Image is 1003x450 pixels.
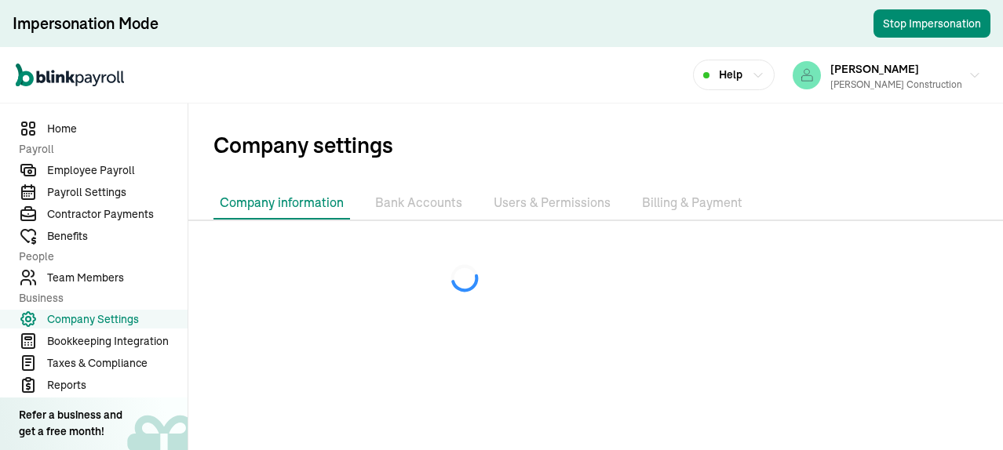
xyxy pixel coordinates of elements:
[693,60,775,90] button: Help
[47,162,188,179] span: Employee Payroll
[830,78,962,92] div: [PERSON_NAME] Construction
[47,206,188,223] span: Contractor Payments
[47,270,188,286] span: Team Members
[47,377,188,394] span: Reports
[369,187,469,220] li: Bank Accounts
[830,62,919,76] span: [PERSON_NAME]
[47,333,188,350] span: Bookkeeping Integration
[19,249,178,265] span: People
[719,67,742,83] span: Help
[213,187,350,220] li: Company information
[16,53,124,98] nav: Global
[874,9,990,38] button: Stop Impersonation
[19,407,122,440] div: Refer a business and get a free month!
[47,121,188,137] span: Home
[19,141,178,158] span: Payroll
[487,187,617,220] li: Users & Permissions
[47,228,188,245] span: Benefits
[636,187,749,220] li: Billing & Payment
[47,311,188,328] span: Company Settings
[19,290,178,307] span: Business
[742,281,1003,450] iframe: Chat Widget
[47,355,188,372] span: Taxes & Compliance
[47,184,188,201] span: Payroll Settings
[13,13,159,34] div: Impersonation Mode
[786,56,987,95] button: [PERSON_NAME][PERSON_NAME] Construction
[213,129,1003,161] span: Company settings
